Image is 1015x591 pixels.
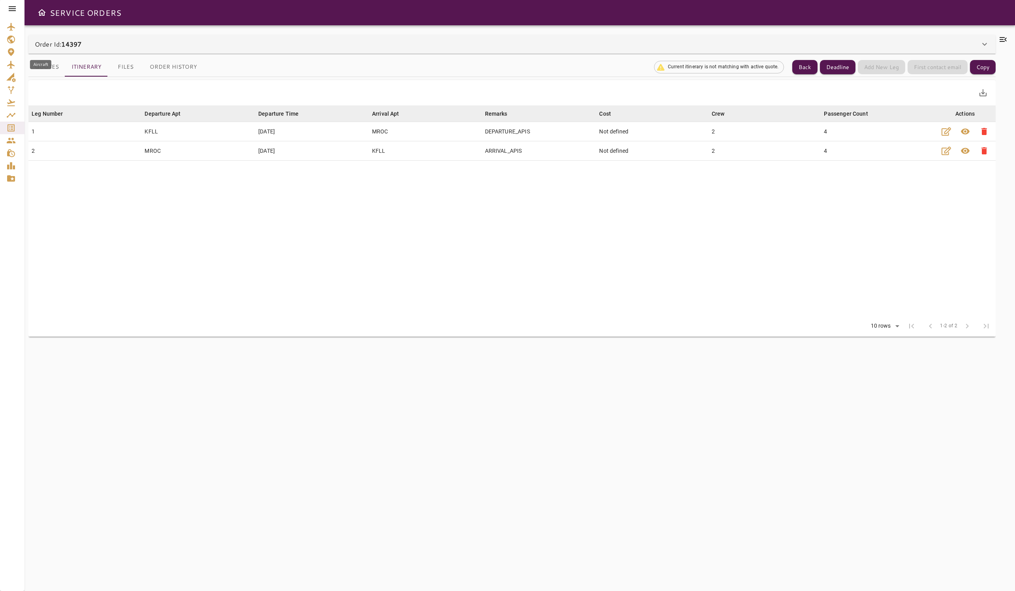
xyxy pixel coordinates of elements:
button: Edit Leg [937,141,956,160]
div: Cost [599,109,611,118]
span: Current itinerary is not matching with active quote. [663,64,784,70]
span: Cost [599,109,621,118]
td: ARRIVAL_APIS [482,141,596,161]
button: Copy [970,60,996,75]
button: Open drawer [34,5,50,21]
div: 10 rows [869,323,893,329]
button: Delete Leg [975,141,994,160]
span: Leg Number [32,109,73,118]
span: Next Page [958,317,977,336]
div: Departure Apt [145,109,180,118]
div: 10 rows [866,320,902,332]
div: Leg Number [32,109,63,118]
span: visibility [960,146,970,156]
td: KFLL [369,141,482,161]
span: delete [979,127,989,136]
button: Leg Details [956,122,975,141]
td: KFLL [141,122,255,141]
p: Order Id: [35,39,81,49]
span: Last Page [977,317,996,336]
span: Remarks [485,109,518,118]
button: Export [974,83,992,102]
div: Remarks [485,109,507,118]
span: Departure Apt [145,109,191,118]
div: Crew [712,109,725,118]
button: Back [792,60,818,75]
span: 1-2 of 2 [940,322,957,330]
div: Arrival Apt [372,109,399,118]
button: Leg Details [956,141,975,160]
td: 2 [709,141,821,161]
td: Not defined [596,122,708,141]
td: 2 [28,141,141,161]
span: save_alt [978,88,988,98]
span: First Page [902,317,921,336]
span: delete [979,146,989,156]
td: 2 [709,122,821,141]
td: DEPARTURE_APIS [482,122,596,141]
td: MROC [141,141,255,161]
div: Passenger Count [824,109,868,118]
td: [DATE] [255,122,369,141]
div: Order Id:14397 [28,35,996,54]
td: MROC [369,122,482,141]
td: [DATE] [255,141,369,161]
span: Arrival Apt [372,109,410,118]
span: Previous Page [921,317,940,336]
td: Not defined [596,141,708,161]
button: Order History [143,58,203,77]
b: 14397 [61,39,81,49]
button: Files [108,58,143,77]
button: Edit Leg [937,122,956,141]
button: Quotes [28,58,65,77]
h6: SERVICE ORDERS [50,6,121,19]
button: Itinerary [65,58,108,77]
div: Aircraft [30,60,51,69]
span: visibility [960,127,970,136]
div: Departure Time [258,109,299,118]
div: basic tabs example [28,58,203,77]
span: Crew [712,109,735,118]
span: Departure Time [258,109,309,118]
span: Passenger Count [824,109,878,118]
td: 4 [821,122,934,141]
td: 1 [28,122,141,141]
td: 4 [821,141,934,161]
button: Deadline [820,60,855,75]
button: Delete Leg [975,122,994,141]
